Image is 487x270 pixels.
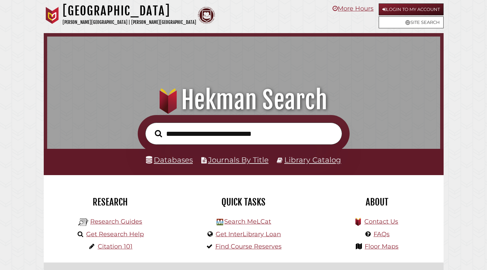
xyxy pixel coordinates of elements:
[379,16,444,28] a: Site Search
[215,243,282,250] a: Find Course Reserves
[364,218,398,225] a: Contact Us
[155,130,162,138] i: Search
[98,243,133,250] a: Citation 101
[333,5,374,12] a: More Hours
[365,243,398,250] a: Floor Maps
[54,85,433,115] h1: Hekman Search
[63,3,196,18] h1: [GEOGRAPHIC_DATA]
[217,219,223,225] img: Hekman Library Logo
[63,18,196,26] p: [PERSON_NAME][GEOGRAPHIC_DATA] | [PERSON_NAME][GEOGRAPHIC_DATA]
[374,230,390,238] a: FAQs
[146,155,193,164] a: Databases
[182,196,305,208] h2: Quick Tasks
[78,217,89,227] img: Hekman Library Logo
[49,196,172,208] h2: Research
[216,230,281,238] a: Get InterLibrary Loan
[151,128,165,139] button: Search
[224,218,271,225] a: Search MeLCat
[315,196,438,208] h2: About
[86,230,144,238] a: Get Research Help
[379,3,444,15] a: Login to My Account
[284,155,341,164] a: Library Catalog
[198,7,215,24] img: Calvin Theological Seminary
[44,7,61,24] img: Calvin University
[208,155,269,164] a: Journals By Title
[90,218,142,225] a: Research Guides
